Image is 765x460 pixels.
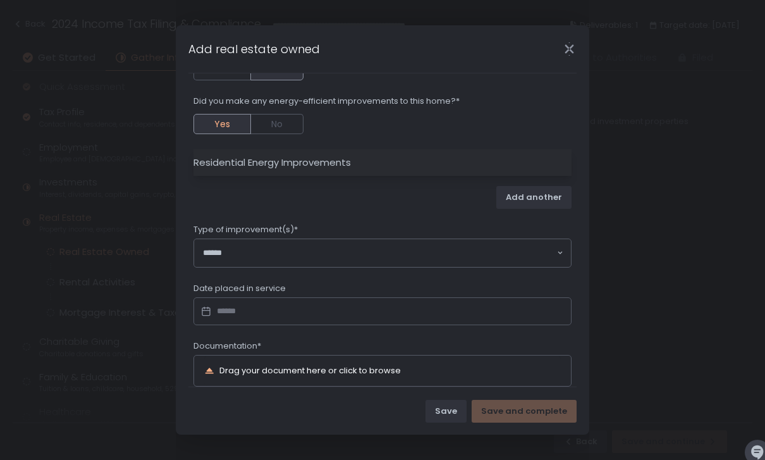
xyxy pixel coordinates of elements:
[193,340,261,352] span: Documentation*
[193,114,251,134] button: Yes
[188,40,320,58] h1: Add real estate owned
[435,406,457,417] div: Save
[251,114,303,134] button: No
[193,96,460,107] span: Did you make any energy-efficient improvements to this home?*
[506,192,562,203] div: Add another
[193,297,572,325] input: Datepicker input
[203,247,556,259] input: Search for option
[193,224,298,235] span: Type of improvement(s)*
[549,42,589,56] div: Close
[425,400,467,423] button: Save
[496,186,572,209] button: Add another
[193,156,351,169] strong: Residential Energy Improvements
[194,239,571,267] div: Search for option
[193,283,286,294] span: Date placed in service
[219,366,401,375] div: Drag your document here or click to browse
